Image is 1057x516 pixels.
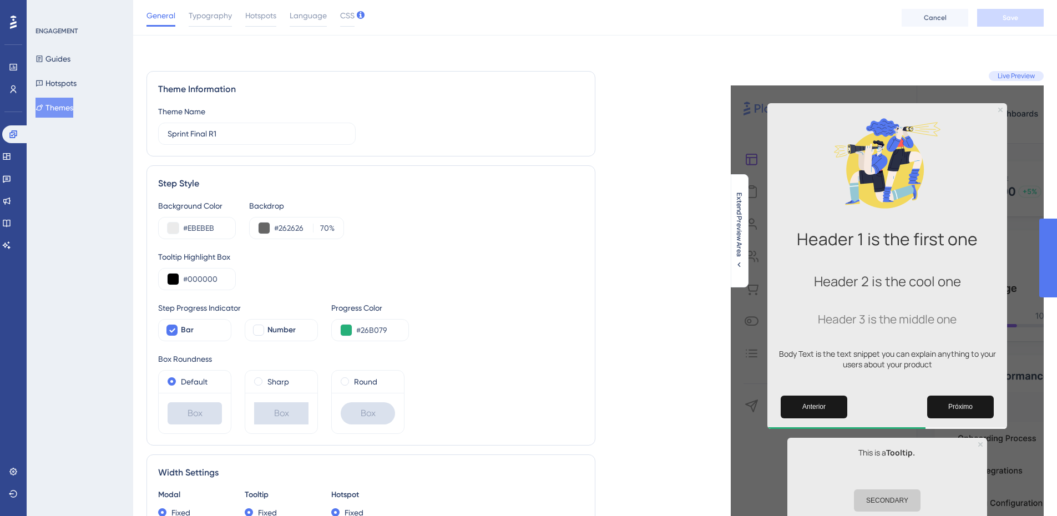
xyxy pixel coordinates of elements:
[158,466,584,479] div: Width Settings
[36,73,77,93] button: Hotspots
[1010,472,1044,505] iframe: UserGuiding AI Assistant Launcher
[267,375,289,388] label: Sharp
[354,375,377,388] label: Round
[776,272,998,290] h2: Header 2 is the cool one
[158,488,231,502] div: Modal
[181,375,208,388] label: Default
[340,9,355,22] span: CSS
[158,352,584,366] div: Box Roundness
[249,199,344,213] div: Backdrop
[290,9,327,22] span: Language
[158,199,236,213] div: Background Color
[927,396,994,418] button: Next
[902,9,968,27] button: Cancel
[254,402,308,424] div: Box
[341,402,395,424] div: Box
[158,83,584,96] div: Theme Information
[796,447,978,459] p: This is a
[978,442,983,447] div: Close Preview
[735,193,744,257] span: Extend Preview Area
[313,221,335,235] label: %
[317,221,329,235] input: %
[158,105,205,118] div: Theme Name
[854,489,921,512] button: SECONDARY
[776,227,998,250] h1: Header 1 is the first one
[977,9,1044,27] button: Save
[1003,13,1018,22] span: Save
[924,13,947,22] span: Cancel
[781,396,847,418] button: Previous
[331,301,409,315] div: Progress Color
[158,177,584,190] div: Step Style
[267,323,296,337] span: Number
[158,250,584,264] div: Tooltip Highlight Box
[168,402,222,424] div: Box
[36,27,78,36] div: ENGAGEMENT
[158,301,318,315] div: Step Progress Indicator
[331,488,404,502] div: Hotspot
[886,447,915,458] b: Tooltip.
[181,323,194,337] span: Bar
[730,193,748,269] button: Extend Preview Area
[998,72,1035,80] span: Live Preview
[168,128,346,140] input: Theme Name
[832,108,943,219] img: Modal Media
[998,108,1003,112] div: Close Preview
[36,98,73,118] button: Themes
[245,9,276,22] span: Hotspots
[776,311,998,327] h3: Header 3 is the middle one
[36,49,70,69] button: Guides
[245,488,318,502] div: Tooltip
[189,9,232,22] span: Typography
[776,348,998,370] p: Body Text is the text snippet you can explain anything to your users about your product
[146,9,175,22] span: General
